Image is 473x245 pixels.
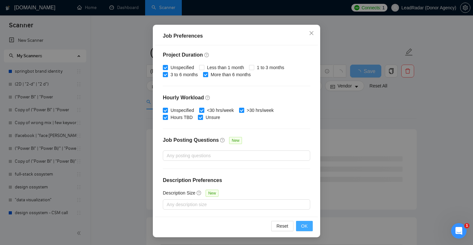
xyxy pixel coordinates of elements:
span: Unspecified [168,64,197,71]
span: Reset [276,222,288,230]
span: question-circle [220,138,225,143]
h5: Description Size [163,189,195,196]
iframe: Intercom live chat [451,223,467,239]
span: New [206,190,218,197]
span: Unsure [203,114,223,121]
h4: Project Duration [163,51,310,59]
span: 3 to 6 months [168,71,200,78]
span: Hours TBD [168,114,195,121]
span: <30 hrs/week [204,107,236,114]
button: Reset [271,221,293,231]
button: Close [303,25,320,42]
span: OK [301,222,308,230]
button: OK [296,221,313,231]
span: question-circle [197,190,202,195]
span: New [229,137,242,144]
span: question-circle [204,52,209,58]
span: 1 [464,223,469,228]
h4: Description Preferences [163,177,310,184]
span: 1 to 3 months [254,64,287,71]
div: Job Preferences [163,32,310,40]
h4: Job Posting Questions [163,136,219,144]
span: Unspecified [168,107,197,114]
h4: Hourly Workload [163,94,310,102]
span: Less than 1 month [204,64,246,71]
span: >30 hrs/week [244,107,276,114]
span: question-circle [205,95,210,100]
span: close [309,31,314,36]
span: More than 6 months [208,71,254,78]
